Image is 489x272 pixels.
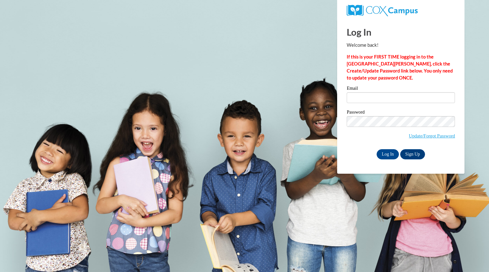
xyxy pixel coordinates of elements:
[347,25,455,38] h1: Log In
[347,7,418,13] a: COX Campus
[347,42,455,49] p: Welcome back!
[377,149,399,159] input: Log In
[347,110,455,116] label: Password
[409,133,455,138] a: Update/Forgot Password
[400,149,425,159] a: Sign Up
[347,54,453,80] strong: If this is your FIRST TIME logging in to the [GEOGRAPHIC_DATA][PERSON_NAME], click the Create/Upd...
[347,86,455,92] label: Email
[347,5,418,16] img: COX Campus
